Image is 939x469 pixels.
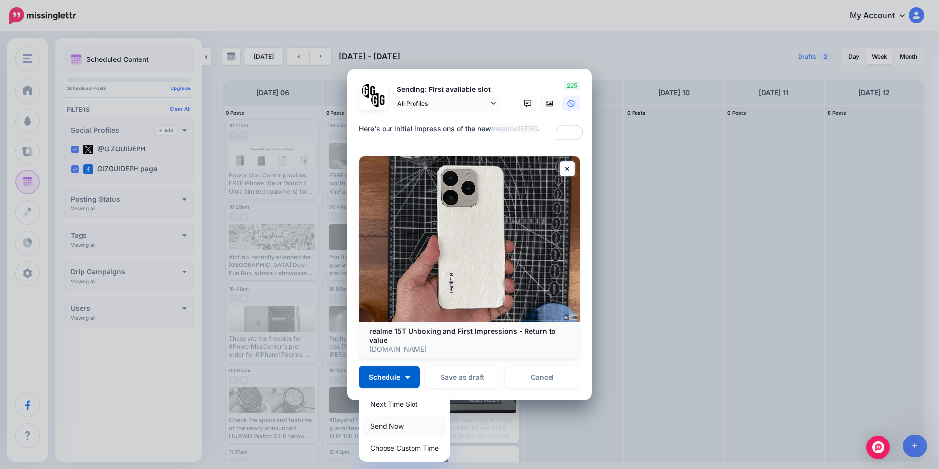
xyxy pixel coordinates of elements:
p: Sending: First available slot [392,84,500,95]
b: realme 15T Unboxing and First Impressions - Return to value [369,327,556,344]
button: Schedule [359,366,420,388]
div: Schedule [359,390,450,462]
img: 353459792_649996473822713_4483302954317148903_n-bsa138318.png [362,84,376,98]
button: Save as draft [425,366,500,388]
img: arrow-down-white.png [405,376,410,379]
p: [DOMAIN_NAME] [369,345,570,353]
img: JT5sWCfR-79925.png [371,93,386,107]
div: Here's our initial impressions of the new . [359,123,585,135]
a: All Profiles [392,96,500,111]
a: Send Now [363,416,446,436]
a: Choose Custom Time [363,439,446,458]
textarea: To enrich screen reader interactions, please activate Accessibility in Grammarly extension settings [359,123,585,142]
span: 225 [564,81,580,90]
div: Open Intercom Messenger [866,436,890,459]
a: Cancel [505,366,580,388]
a: Next Time Slot [363,394,446,413]
span: All Profiles [397,98,489,109]
span: Schedule [369,374,400,381]
img: realme 15T Unboxing and First Impressions - Return to value [359,156,580,322]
